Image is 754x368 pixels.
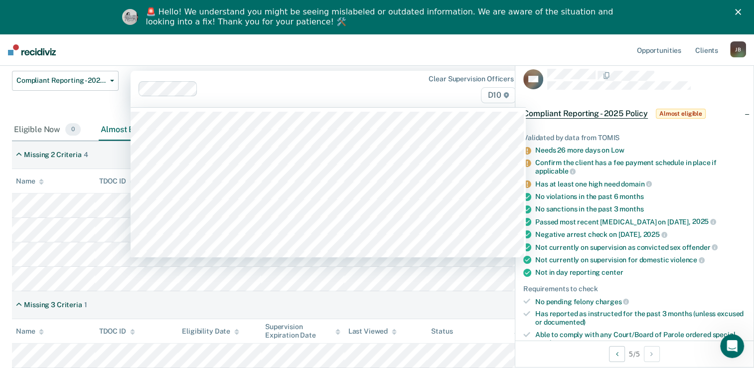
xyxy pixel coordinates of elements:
div: Last Viewed [348,327,397,336]
div: 4 [84,151,88,159]
span: months [619,192,643,200]
span: violence [670,256,705,264]
button: Next Opportunity [644,346,660,362]
div: Able to comply with any Court/Board of Parole ordered special [535,331,746,348]
div: Assigned to [514,327,561,336]
div: No pending felony [535,297,746,306]
span: 0 [65,123,81,136]
div: Missing 2 Criteria [24,151,81,159]
div: TDOC ID [99,177,135,185]
span: D10 [481,87,515,103]
button: Previous Opportunity [609,346,625,362]
div: 5 / 5 [515,341,754,367]
div: 1 [84,301,87,309]
div: Name [16,327,44,336]
div: Clear supervision officers [429,75,513,83]
div: Eligible Now [12,119,83,141]
img: Profile image for Kim [122,9,138,25]
div: No violations in the past 6 [535,192,746,201]
div: J B [730,41,746,57]
div: Name [16,177,44,185]
div: No sanctions in the past 3 [535,205,746,213]
div: Almost Eligible [99,119,179,141]
div: Not currently on supervision for domestic [535,255,746,264]
span: center [602,268,623,276]
div: Requirements to check [523,285,746,293]
div: Not currently on supervision as convicted sex [535,243,746,252]
div: Has at least one high need domain [535,180,746,188]
img: Recidiviz [8,44,56,55]
div: Validated by data from TOMIS [523,134,746,142]
span: 2025 [643,230,667,238]
div: Close [735,9,745,15]
a: Clients [693,34,720,66]
div: Has reported as instructed for the past 3 months (unless excused or [535,310,746,327]
div: Needs 26 more days on Low [535,146,746,155]
div: Negative arrest check on [DATE], [535,230,746,239]
div: Not in day reporting [535,268,746,277]
span: offender [682,243,718,251]
div: Supervision Expiration Date [265,323,340,340]
div: 🚨 Hello! We understand you might be seeing mislabeled or outdated information. We are aware of th... [146,7,616,27]
span: 2025 [692,217,716,225]
span: Compliant Reporting - 2025 Policy [16,76,106,85]
div: Eligibility Date [182,327,239,336]
span: months [619,205,643,213]
span: conditions [535,339,569,347]
div: Compliant Reporting - 2025 PolicyAlmost eligible [515,98,754,130]
div: Passed most recent [MEDICAL_DATA] on [DATE], [535,217,746,226]
span: charges [596,298,629,306]
span: Almost eligible [656,109,706,119]
span: documented) [544,318,586,326]
span: Compliant Reporting - 2025 Policy [523,109,648,119]
div: Status [431,327,452,336]
a: Opportunities [635,34,683,66]
div: Confirm the client has a fee payment schedule in place if applicable [535,159,746,176]
div: TDOC ID [99,327,135,336]
iframe: Intercom live chat [720,334,744,358]
div: Missing 3 Criteria [24,301,82,309]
